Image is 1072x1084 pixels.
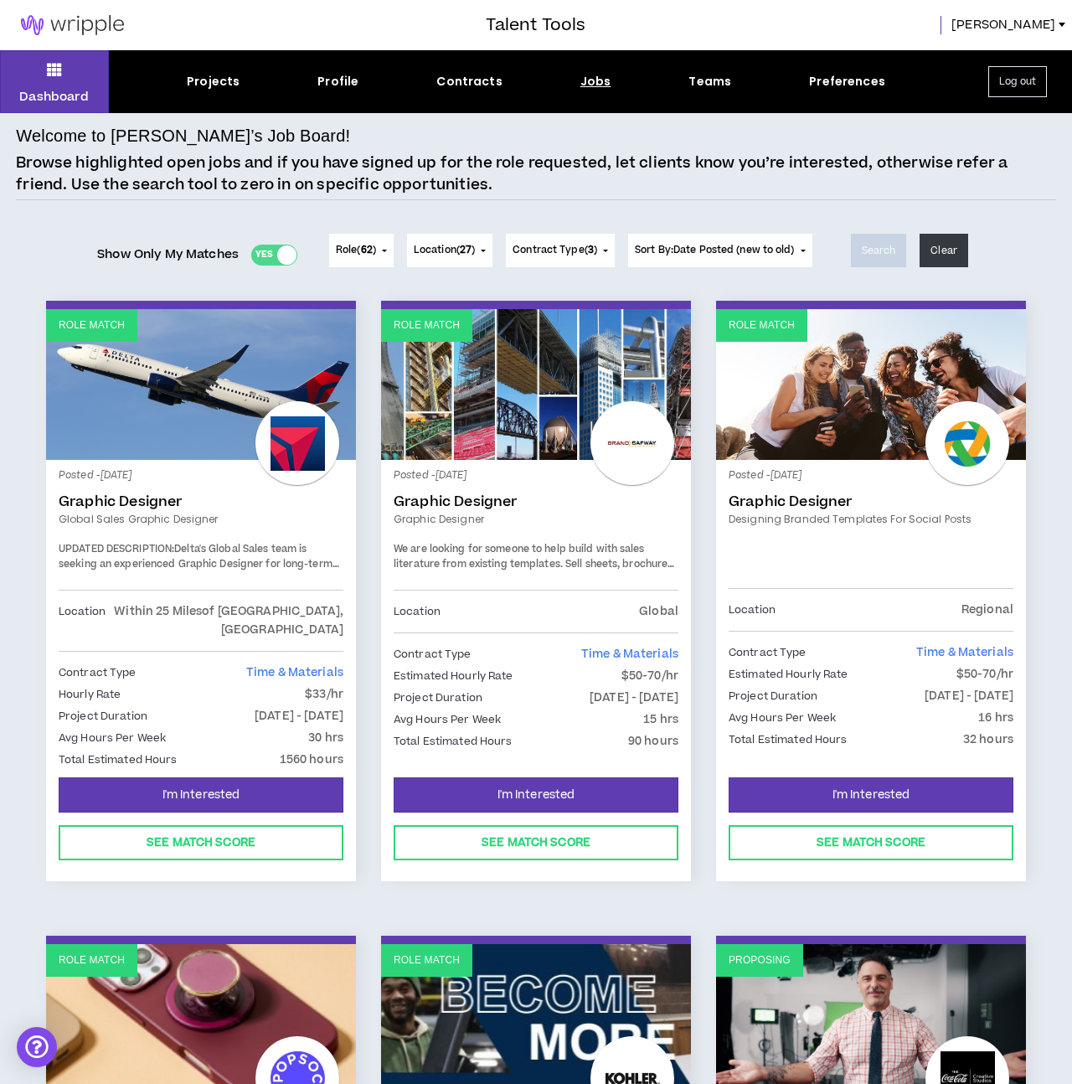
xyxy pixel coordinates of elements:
p: Project Duration [394,689,482,707]
a: Role Match [716,309,1026,460]
a: Graphic Designer [729,493,1013,510]
p: Total Estimated Hours [729,730,848,749]
p: Avg Hours Per Week [394,710,501,729]
div: Teams [688,73,731,90]
p: Role Match [59,952,125,968]
span: I'm Interested [832,787,910,803]
span: I'm Interested [162,787,240,803]
p: Regional [961,601,1013,619]
a: Role Match [46,309,356,460]
span: Location ( ) [414,243,475,258]
button: Sort By:Date Posted (new to old) [628,234,812,267]
p: Location [59,602,106,639]
a: Global Sales Graphic Designer [59,512,343,527]
p: 90 hours [628,732,678,751]
a: Role Match [381,309,691,460]
a: Graphic Designer [394,512,678,527]
div: Projects [187,73,240,90]
p: Contract Type [729,643,807,662]
p: Role Match [394,952,460,968]
span: 62 [361,243,373,257]
p: 1560 hours [280,751,343,769]
p: Hourly Rate [59,685,121,704]
p: Project Duration [59,707,147,725]
span: Show Only My Matches [97,242,239,267]
p: Role Match [59,317,125,333]
p: $33/hr [305,685,343,704]
span: Delta's Global Sales team is seeking an experienced Graphic Designer for long-term contract suppo... [59,542,342,630]
span: We are looking for someone to help build with sales literature from existing templates. Sell shee... [394,542,678,601]
p: Location [729,601,776,619]
p: $50-70/hr [621,667,678,685]
p: Contract Type [59,663,137,682]
button: Location(27) [407,234,492,267]
h4: Welcome to [PERSON_NAME]’s Job Board! [16,123,350,148]
p: Contract Type [394,645,472,663]
button: See Match Score [394,825,678,860]
a: Graphic Designer [394,493,678,510]
a: Graphic Designer [59,493,343,510]
p: Within 25 Miles of [GEOGRAPHIC_DATA], [GEOGRAPHIC_DATA] [106,602,343,639]
p: Avg Hours Per Week [59,729,166,747]
strong: UPDATED DESCRIPTION: [59,542,174,556]
span: Contract Type ( ) [513,243,597,258]
span: 27 [460,243,472,257]
p: 16 hrs [978,709,1013,727]
button: Clear [920,234,968,267]
p: Estimated Hourly Rate [394,667,513,685]
p: Dashboard [19,88,89,106]
p: Total Estimated Hours [59,751,178,769]
p: Total Estimated Hours [394,732,513,751]
p: [DATE] - [DATE] [255,707,343,725]
p: Location [394,602,441,621]
p: Posted - [DATE] [59,468,343,483]
span: Time & Materials [581,646,678,663]
p: 30 hrs [308,729,343,747]
p: Browse highlighted open jobs and if you have signed up for the role requested, let clients know y... [16,152,1056,195]
p: Avg Hours Per Week [729,709,836,727]
button: Search [851,234,907,267]
span: I'm Interested [497,787,575,803]
button: Role(62) [329,234,394,267]
p: Role Match [394,317,460,333]
p: Posted - [DATE] [394,468,678,483]
button: I'm Interested [729,777,1013,813]
span: 3 [588,243,594,257]
p: Estimated Hourly Rate [729,665,848,684]
div: Preferences [809,73,885,90]
button: I'm Interested [394,777,678,813]
span: Time & Materials [916,644,1013,661]
button: See Match Score [729,825,1013,860]
p: Proposing [729,952,791,968]
p: [DATE] - [DATE] [590,689,678,707]
p: Role Match [729,317,795,333]
span: Sort By: Date Posted (new to old) [635,243,795,257]
p: Global [639,602,678,621]
span: [PERSON_NAME] [951,16,1055,34]
span: Role ( ) [336,243,376,258]
p: 15 hrs [643,710,678,729]
div: Profile [317,73,358,90]
button: See Match Score [59,825,343,860]
button: Log out [988,66,1047,97]
p: Posted - [DATE] [729,468,1013,483]
p: 32 hours [963,730,1013,749]
div: Open Intercom Messenger [17,1027,57,1067]
button: Contract Type(3) [506,234,615,267]
h3: Talent Tools [486,13,585,38]
button: I'm Interested [59,777,343,813]
div: Contracts [436,73,502,90]
p: Project Duration [729,687,817,705]
p: $50-70/hr [956,665,1013,684]
p: [DATE] - [DATE] [925,687,1013,705]
span: Time & Materials [246,664,343,681]
a: Designing branded templates for social posts [729,512,1013,527]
